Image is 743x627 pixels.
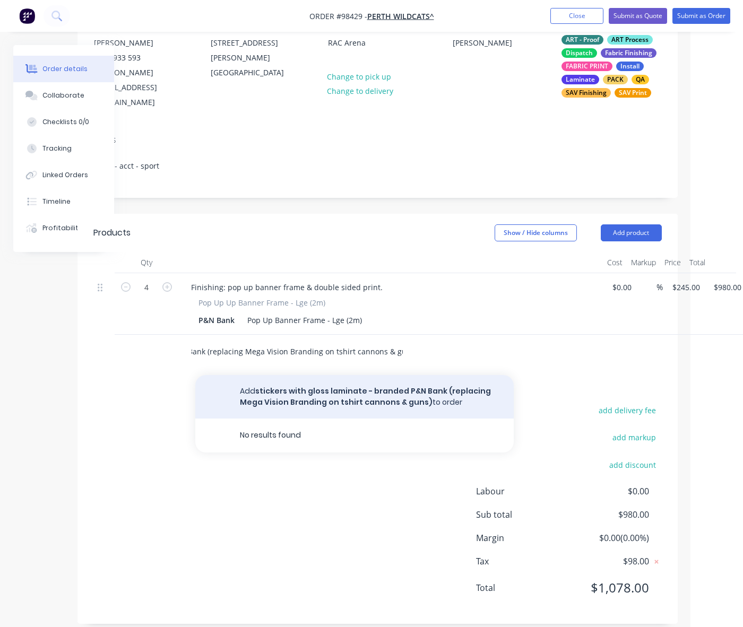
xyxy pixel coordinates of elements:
div: [PERSON_NAME] [94,36,182,50]
button: Linked Orders [13,162,114,188]
div: Finishing: pop up banner frame & double sided print. [183,280,391,295]
button: Close [550,8,603,24]
span: $0.00 [570,485,649,498]
div: SAV Finishing [561,88,611,98]
div: Notes [93,135,662,145]
span: $1,078.00 [570,578,649,597]
div: QA [632,75,649,84]
div: FABRIC PRINT [561,62,612,71]
span: $980.00 [570,508,649,521]
div: [STREET_ADDRESS][PERSON_NAME][GEOGRAPHIC_DATA] [202,35,308,81]
div: Price [660,252,685,273]
button: Collaborate [13,82,114,109]
div: Collaborate [42,91,84,100]
div: Total [685,252,710,273]
div: PACK [603,75,628,84]
div: ART Process [607,35,653,45]
span: Tax [476,555,571,568]
div: 0430 933 593 [94,50,182,65]
div: Dispatch [561,48,597,58]
button: Change to pick up [322,69,397,83]
button: Tracking [13,135,114,162]
input: Start typing to add a product... [191,341,403,362]
button: Checklists 0/0 [13,109,114,135]
span: Order #98429 - [309,11,367,21]
button: add delivery fee [593,403,662,417]
span: $98.00 [570,555,649,568]
button: Order details [13,56,114,82]
div: Timeline [42,197,71,206]
div: [STREET_ADDRESS][PERSON_NAME] [211,36,299,65]
div: RAC Arena [319,35,425,69]
div: Products [93,227,131,239]
button: Timeline [13,188,114,215]
button: Submit as Quote [609,8,667,24]
button: Addstickers with gloss laminate - branded P&N Bank (replacing Mega Vision Branding on tshirt cann... [195,375,514,419]
button: Show / Hide columns [495,224,577,241]
div: Markup [627,252,660,273]
div: [PERSON_NAME] [444,35,521,50]
div: Qty [115,252,178,273]
div: P&N Bank [194,312,239,328]
div: SAV Print [615,88,651,98]
button: Profitability [13,215,114,241]
div: [PERSON_NAME]0430 933 593[PERSON_NAME][EMAIL_ADDRESS][DOMAIN_NAME] [85,35,191,110]
span: $0.00 ( 0.00 %) [570,532,649,544]
div: Checklists 0/0 [42,117,89,127]
span: Total [476,581,571,594]
div: [GEOGRAPHIC_DATA] [211,65,299,80]
div: RAC Arena [328,36,416,50]
span: Margin [476,532,571,544]
div: Order details [42,64,88,74]
span: Labour [476,485,571,498]
span: Pop Up Up Banner Frame - Lge (2m) [198,297,325,308]
div: ART - Proof [561,35,603,45]
div: Fabric Finishing [601,48,656,58]
div: Install [616,62,644,71]
div: [PERSON_NAME][EMAIL_ADDRESS][DOMAIN_NAME] [94,65,182,110]
span: % [656,281,663,293]
div: Tracking [42,144,72,153]
a: PERTH WILDCATS^ [367,11,434,21]
button: Submit as Order [672,8,730,24]
div: Cost [603,252,627,273]
button: Change to delivery [322,84,399,98]
div: Profitability [42,223,82,233]
img: Factory [19,8,35,24]
div: Linked Orders [42,170,88,180]
div: pw - acct - sport [93,150,662,182]
span: Sub total [476,508,571,521]
button: add discount [604,457,662,472]
div: Laminate [561,75,599,84]
button: Add product [601,224,662,241]
div: Pop Up Banner Frame - Lge (2m) [243,312,366,328]
button: add markup [607,430,662,445]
